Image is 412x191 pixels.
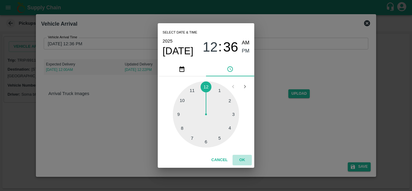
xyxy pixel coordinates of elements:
[233,155,252,165] button: OK
[206,62,254,76] button: pick time
[163,28,197,37] span: Select date & time
[203,39,218,55] button: 12
[163,37,173,45] button: 2025
[209,155,230,165] button: Cancel
[242,39,250,47] button: AM
[163,45,193,57] button: [DATE]
[239,81,251,92] button: Open next view
[218,39,222,55] span: :
[242,47,250,55] button: PM
[223,39,238,55] button: 36
[158,62,206,76] button: pick date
